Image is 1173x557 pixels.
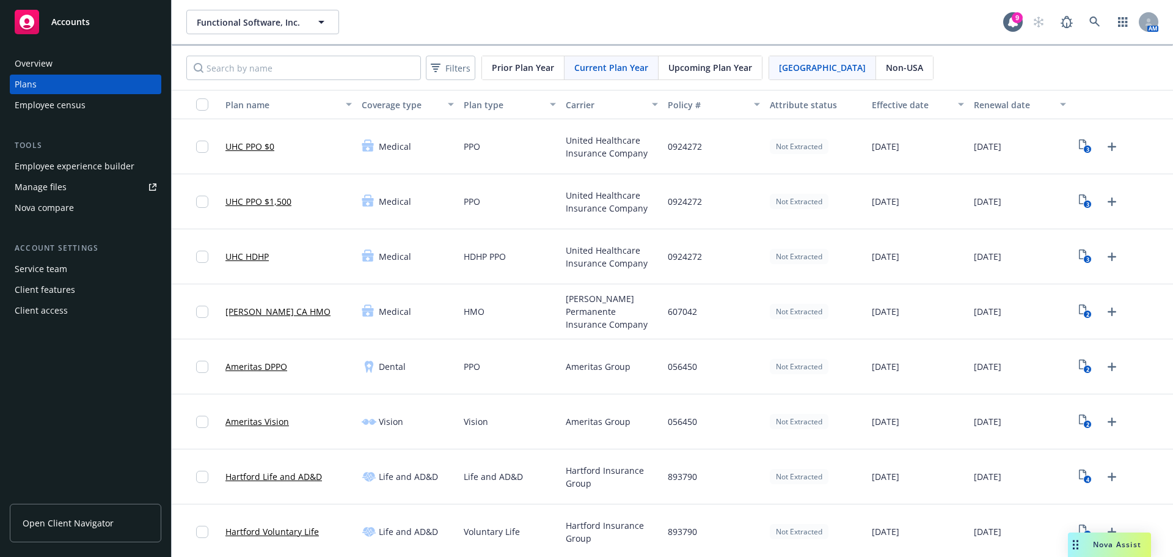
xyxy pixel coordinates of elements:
input: Toggle Row Selected [196,251,208,263]
a: Search [1083,10,1107,34]
span: [DATE] [974,360,1001,373]
button: Plan type [459,90,561,119]
a: View Plan Documents [1076,412,1095,432]
input: Toggle Row Selected [196,471,208,483]
span: Vision [464,415,488,428]
a: UHC PPO $1,500 [225,195,291,208]
div: Manage files [15,177,67,197]
a: Ameritas Vision [225,415,289,428]
span: Medical [379,250,411,263]
a: Upload Plan Documents [1102,467,1122,487]
a: Upload Plan Documents [1102,302,1122,322]
div: Not Extracted [770,249,828,264]
span: [DATE] [974,470,1001,483]
span: PPO [464,360,480,373]
div: Effective date [872,98,951,111]
button: Plan name [221,90,357,119]
a: View Plan Documents [1076,302,1095,322]
input: Toggle Row Selected [196,526,208,538]
span: HMO [464,305,484,318]
a: Upload Plan Documents [1102,247,1122,267]
a: Hartford Life and AD&D [225,470,322,483]
div: Coverage type [362,98,440,111]
span: 607042 [668,305,697,318]
span: [GEOGRAPHIC_DATA] [779,61,866,74]
span: Dental [379,360,406,373]
span: [DATE] [974,415,1001,428]
span: [DATE] [872,470,899,483]
div: Policy # [668,98,747,111]
a: View Plan Documents [1076,137,1095,157]
input: Toggle Row Selected [196,196,208,208]
span: 0924272 [668,140,702,153]
span: Vision [379,415,403,428]
a: Overview [10,54,161,73]
span: 0924272 [668,250,702,263]
a: Service team [10,259,161,279]
input: Search by name [186,56,421,80]
input: Toggle Row Selected [196,361,208,373]
span: Nova Assist [1093,539,1141,550]
a: Upload Plan Documents [1102,412,1122,432]
div: Drag to move [1068,533,1083,557]
button: Coverage type [357,90,459,119]
span: Medical [379,195,411,208]
a: Switch app [1111,10,1135,34]
span: Current Plan Year [574,61,648,74]
span: United Healthcare Insurance Company [566,134,658,160]
span: Open Client Navigator [23,517,114,529]
a: Client access [10,301,161,320]
span: United Healthcare Insurance Company [566,244,658,270]
span: Life and AD&D [464,470,523,483]
span: United Healthcare Insurance Company [566,189,658,215]
div: 9 [1012,12,1023,23]
span: 0924272 [668,195,702,208]
div: Client access [15,301,68,320]
button: Attribute status [765,90,867,119]
span: Hartford Insurance Group [566,519,658,545]
span: Medical [379,140,411,153]
div: Employee experience builder [15,157,134,176]
button: Carrier [561,90,663,119]
text: 4 [1086,476,1089,484]
div: Not Extracted [770,304,828,319]
a: Hartford Voluntary Life [225,525,319,538]
div: Plan type [464,98,543,111]
span: Non-USA [886,61,923,74]
input: Select all [196,98,208,111]
span: Ameritas Group [566,415,630,428]
div: Client features [15,280,75,300]
span: PPO [464,140,480,153]
a: UHC PPO $0 [225,140,274,153]
div: Nova compare [15,198,74,218]
span: Functional Software, Inc. [197,16,302,29]
a: Ameritas DPPO [225,360,287,373]
a: View Plan Documents [1076,522,1095,542]
span: [DATE] [872,250,899,263]
div: Not Extracted [770,359,828,374]
a: View Plan Documents [1076,192,1095,212]
text: 3 [1086,201,1089,208]
span: Voluntary Life [464,525,520,538]
span: PPO [464,195,480,208]
a: View Plan Documents [1076,247,1095,267]
span: [DATE] [974,140,1001,153]
span: 893790 [668,470,697,483]
span: [DATE] [872,360,899,373]
a: Manage files [10,177,161,197]
a: UHC HDHP [225,250,269,263]
span: [DATE] [872,195,899,208]
a: Upload Plan Documents [1102,522,1122,542]
a: View Plan Documents [1076,357,1095,377]
div: Not Extracted [770,524,828,539]
div: Not Extracted [770,194,828,209]
button: Effective date [867,90,969,119]
button: Policy # [663,90,765,119]
span: Upcoming Plan Year [668,61,752,74]
span: HDHP PPO [464,250,506,263]
a: Accounts [10,5,161,39]
span: [DATE] [872,305,899,318]
a: Client features [10,280,161,300]
span: Hartford Insurance Group [566,464,658,490]
span: Accounts [51,17,90,27]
